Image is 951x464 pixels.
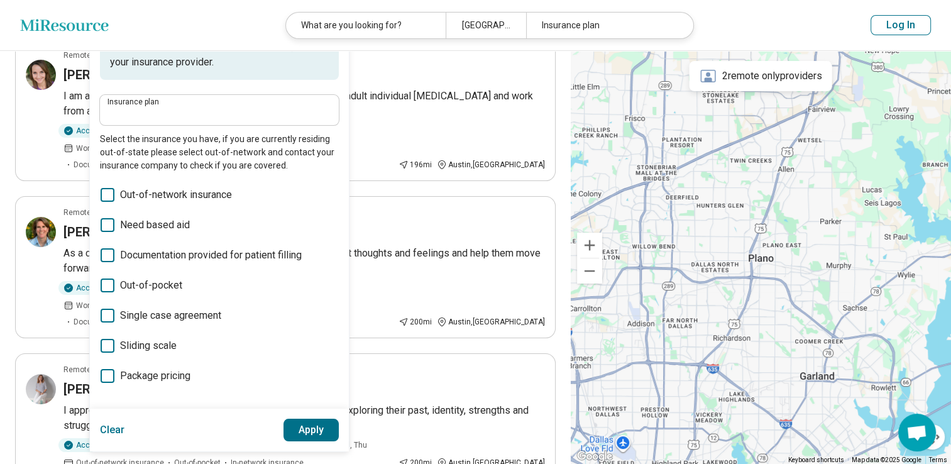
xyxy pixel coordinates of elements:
[58,281,145,295] div: Accepting clients
[399,159,432,170] div: 196 mi
[526,13,686,38] div: Insurance plan
[871,15,931,35] button: Log In
[399,316,432,328] div: 200 mi
[898,414,936,451] div: Open chat
[63,403,545,433] p: I approach clients with compassion and curiosity, guide them in exploring their past, identity, s...
[76,143,178,154] span: Works Mon, Tue, Wed, Thu, Fri
[107,98,331,106] label: Insurance plan
[63,66,162,84] h3: [PERSON_NAME]
[446,13,525,38] div: [GEOGRAPHIC_DATA], [GEOGRAPHIC_DATA]
[120,248,302,263] span: Documentation provided for patient filling
[76,300,178,311] span: Works Mon, Tue, Wed, Thu, Fri
[63,380,162,398] h3: [PERSON_NAME]
[74,159,216,170] span: Documentation provided for patient filling
[690,61,832,91] div: 2 remote only providers
[100,133,339,172] p: Select the insurance you have, if you are currently residing out-of-state please select out-of-ne...
[63,50,134,61] p: Remote or In-person
[120,368,190,384] span: Package pricing
[63,89,545,119] p: I am a Licensed Clinical Social Worker in private practice. I offer adult individual [MEDICAL_DAT...
[110,40,329,70] p: To learn more about how insurance works, contact your insurance provider.
[283,419,339,441] button: Apply
[120,278,182,293] span: Out-of-pocket
[58,438,145,452] div: Accepting clients
[577,233,602,258] button: Zoom in
[120,338,177,353] span: Sliding scale
[58,124,145,138] div: Accepting clients
[929,456,947,463] a: Terms (opens in new tab)
[63,223,192,241] h3: [PERSON_NAME], PhD
[437,159,545,170] div: Austin , [GEOGRAPHIC_DATA]
[74,316,216,328] span: Documentation provided for patient filling
[577,258,602,284] button: Zoom out
[100,419,125,441] button: Clear
[63,207,134,218] p: Remote or In-person
[63,364,134,375] p: Remote or In-person
[286,13,446,38] div: What are you looking for?
[437,316,545,328] div: Austin , [GEOGRAPHIC_DATA]
[120,218,190,233] span: Need based aid
[120,308,221,323] span: Single case agreement
[852,456,921,463] span: Map data ©2025 Google
[120,187,232,202] span: Out-of-network insurance
[63,246,545,276] p: As a clinical [MEDICAL_DATA], I help people work through difficult thoughts and feelings and help...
